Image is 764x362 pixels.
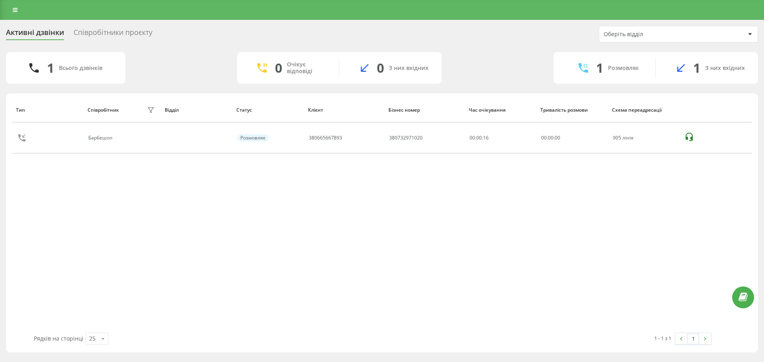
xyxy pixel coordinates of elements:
[308,107,381,113] div: Клієнт
[469,107,533,113] div: Час очікування
[541,135,560,141] div: : :
[612,107,676,113] div: Схема переадресації
[555,134,560,141] span: 00
[654,334,671,342] div: 1 - 1 з 1
[89,335,95,343] div: 25
[287,61,327,75] div: Очікує відповіді
[88,135,114,141] div: Барбешоп
[470,135,532,141] div: 00:00:16
[705,65,745,72] div: З них вхідних
[47,60,54,75] div: 1
[596,60,603,75] div: 1
[687,333,699,344] a: 1
[74,28,152,41] div: Співробітники проєкту
[540,107,604,113] div: Тривалість розмови
[377,60,384,75] div: 0
[389,135,423,141] div: 380732971020
[604,31,699,38] div: Оберіть відділ
[165,107,229,113] div: Відділ
[541,134,547,141] span: 00
[608,65,639,72] div: Розмовляє
[309,135,342,141] div: 380665667893
[59,65,102,72] div: Всього дзвінків
[6,28,64,41] div: Активні дзвінки
[693,60,700,75] div: 1
[88,107,119,113] div: Співробітник
[389,65,429,72] div: З них вхідних
[237,134,269,141] div: Розмовляє
[548,134,554,141] span: 00
[16,107,80,113] div: Тип
[388,107,461,113] div: Бізнес номер
[613,135,676,141] div: 905 лінія
[236,107,300,113] div: Статус
[34,335,84,342] span: Рядків на сторінці
[275,60,282,75] div: 0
